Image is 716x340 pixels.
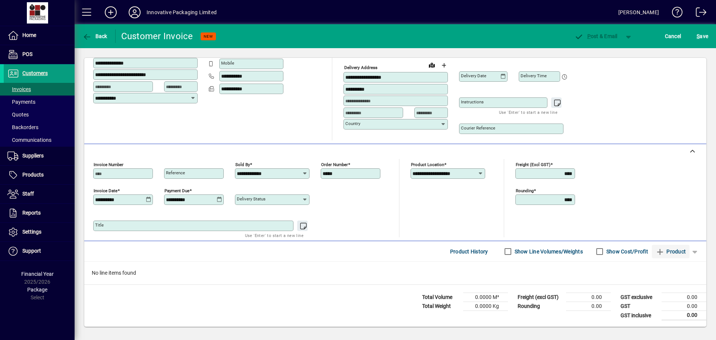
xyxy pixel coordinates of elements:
td: 0.00 [566,293,611,302]
a: Suppliers [4,147,75,165]
button: Post & Email [571,29,621,43]
a: Communications [4,134,75,146]
span: Support [22,248,41,254]
a: Settings [4,223,75,241]
span: POS [22,51,32,57]
mat-label: Reference [166,170,185,175]
a: Staff [4,185,75,203]
td: 0.00 [566,302,611,311]
mat-label: Delivery date [461,73,486,78]
span: Customers [22,70,48,76]
span: Financial Year [21,271,54,277]
span: Suppliers [22,153,44,159]
span: NEW [204,34,213,39]
td: 0.00 [662,302,706,311]
span: ost & Email [574,33,618,39]
td: 0.0000 Kg [463,302,508,311]
mat-label: Payment due [164,188,189,193]
span: Home [22,32,36,38]
mat-label: Sold by [235,162,250,167]
span: Package [27,287,47,293]
label: Show Line Volumes/Weights [513,248,583,255]
a: Invoices [4,83,75,96]
span: Settings [22,229,41,235]
span: Invoices [7,86,31,92]
button: Product History [447,245,491,258]
div: No line items found [84,262,706,284]
a: POS [4,45,75,64]
span: S [697,33,700,39]
button: Cancel [663,29,683,43]
a: Quotes [4,108,75,121]
button: Add [99,6,123,19]
label: Show Cost/Profit [605,248,648,255]
a: Support [4,242,75,261]
a: Knowledge Base [666,1,683,26]
div: Customer Invoice [121,30,193,42]
td: 0.0000 M³ [463,293,508,302]
td: 0.00 [662,311,706,320]
td: Freight (excl GST) [514,293,566,302]
td: Rounding [514,302,566,311]
span: Communications [7,137,51,143]
span: Back [82,33,107,39]
mat-label: Rounding [516,188,534,193]
mat-label: Title [95,222,104,228]
button: Profile [123,6,147,19]
span: ave [697,30,708,42]
span: Product History [450,246,488,258]
button: Save [695,29,710,43]
td: GST [617,302,662,311]
mat-hint: Use 'Enter' to start a new line [499,108,558,116]
a: Logout [690,1,707,26]
span: Payments [7,99,35,105]
span: Cancel [665,30,681,42]
td: Total Weight [418,302,463,311]
button: Product [652,245,690,258]
mat-label: Order number [321,162,348,167]
mat-label: Courier Reference [461,125,495,131]
mat-label: Delivery time [521,73,547,78]
span: Products [22,172,44,178]
a: View on map [426,59,438,71]
div: Innovative Packaging Limited [147,6,217,18]
mat-label: Invoice number [94,162,123,167]
mat-label: Delivery status [237,196,266,202]
button: Back [81,29,109,43]
td: GST exclusive [617,293,662,302]
span: Backorders [7,124,38,130]
button: Choose address [438,59,450,71]
span: Quotes [7,112,29,118]
mat-label: Freight (excl GST) [516,162,550,167]
td: Total Volume [418,293,463,302]
span: Product [656,246,686,258]
a: Payments [4,96,75,108]
mat-label: Invoice date [94,188,117,193]
mat-label: Product location [411,162,444,167]
a: Products [4,166,75,184]
mat-label: Mobile [221,60,234,66]
mat-label: Country [345,121,360,126]
span: Staff [22,191,34,197]
span: Reports [22,210,41,216]
mat-hint: Use 'Enter' to start a new line [245,231,304,240]
a: Reports [4,204,75,222]
app-page-header-button: Back [75,29,116,43]
td: 0.00 [662,293,706,302]
td: GST inclusive [617,311,662,320]
span: P [587,33,591,39]
div: [PERSON_NAME] [618,6,659,18]
mat-label: Instructions [461,99,484,105]
a: Home [4,26,75,45]
a: Backorders [4,121,75,134]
